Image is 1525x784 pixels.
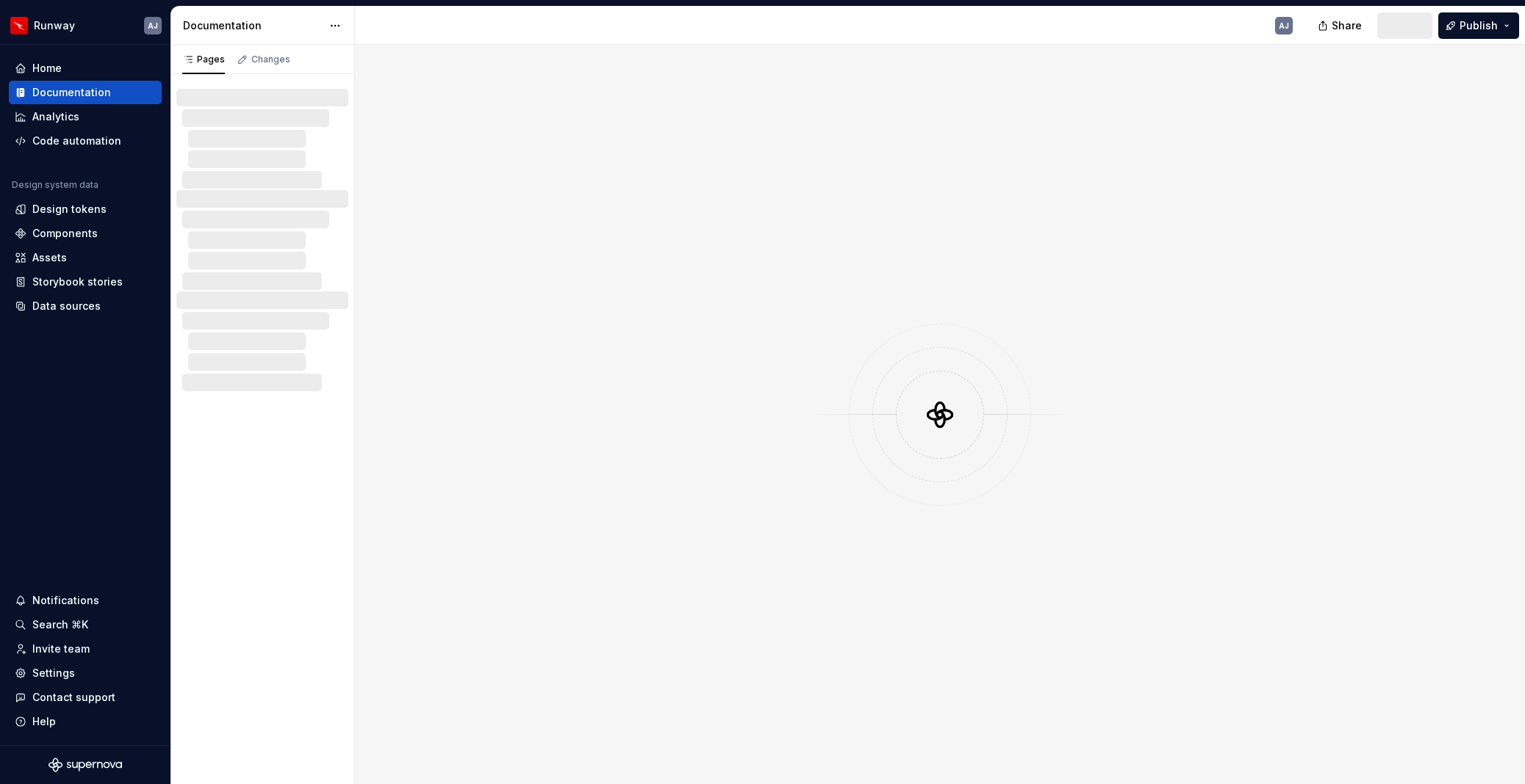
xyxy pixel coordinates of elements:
[32,85,111,100] div: Documentation
[9,57,162,80] a: Home
[32,617,88,632] div: Search ⌘K
[9,661,162,685] a: Settings
[9,129,162,153] a: Code automation
[9,246,162,269] a: Assets
[49,758,122,772] svg: Supernova Logo
[1332,18,1362,33] span: Share
[251,54,290,65] div: Changes
[9,613,162,636] button: Search ⌘K
[9,222,162,245] a: Components
[1310,12,1371,39] button: Share
[32,642,90,656] div: Invite team
[9,197,162,221] a: Design tokens
[183,18,322,33] div: Documentation
[32,202,107,217] div: Design tokens
[182,54,225,65] div: Pages
[1460,18,1498,33] span: Publish
[32,275,123,289] div: Storybook stories
[32,61,62,76] div: Home
[32,109,79,124] div: Analytics
[32,690,115,705] div: Contact support
[34,18,75,33] div: Runway
[12,179,98,191] div: Design system data
[32,250,67,265] div: Assets
[1438,12,1519,39] button: Publish
[9,294,162,318] a: Data sources
[9,637,162,661] a: Invite team
[32,299,101,313] div: Data sources
[9,270,162,294] a: Storybook stories
[32,134,121,148] div: Code automation
[32,593,99,608] div: Notifications
[10,17,28,35] img: 6b187050-a3ed-48aa-8485-808e17fcee26.png
[9,710,162,733] button: Help
[1279,20,1289,32] div: AJ
[3,10,168,41] button: RunwayAJ
[32,666,75,680] div: Settings
[9,589,162,612] button: Notifications
[9,105,162,128] a: Analytics
[32,714,56,729] div: Help
[9,81,162,104] a: Documentation
[9,686,162,709] button: Contact support
[32,226,98,241] div: Components
[148,20,158,32] div: AJ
